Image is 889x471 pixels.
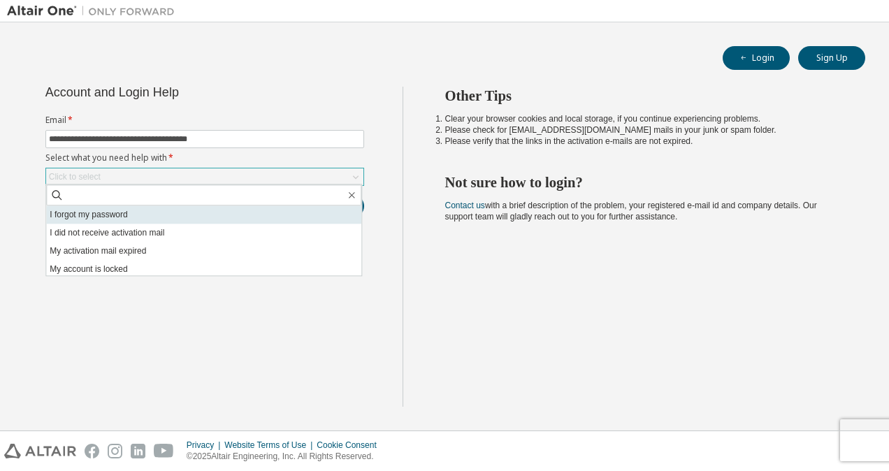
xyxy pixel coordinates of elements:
[46,168,363,185] div: Click to select
[85,444,99,458] img: facebook.svg
[154,444,174,458] img: youtube.svg
[108,444,122,458] img: instagram.svg
[7,4,182,18] img: Altair One
[187,451,385,463] p: © 2025 Altair Engineering, Inc. All Rights Reserved.
[45,87,301,98] div: Account and Login Help
[445,201,817,222] span: with a brief description of the problem, your registered e-mail id and company details. Our suppo...
[4,444,76,458] img: altair_logo.svg
[798,46,865,70] button: Sign Up
[224,440,317,451] div: Website Terms of Use
[445,87,841,105] h2: Other Tips
[445,173,841,191] h2: Not sure how to login?
[45,115,364,126] label: Email
[723,46,790,70] button: Login
[445,113,841,124] li: Clear your browser cookies and local storage, if you continue experiencing problems.
[317,440,384,451] div: Cookie Consent
[445,124,841,136] li: Please check for [EMAIL_ADDRESS][DOMAIN_NAME] mails in your junk or spam folder.
[445,136,841,147] li: Please verify that the links in the activation e-mails are not expired.
[131,444,145,458] img: linkedin.svg
[187,440,224,451] div: Privacy
[45,152,364,164] label: Select what you need help with
[46,205,361,224] li: I forgot my password
[49,171,101,182] div: Click to select
[445,201,485,210] a: Contact us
